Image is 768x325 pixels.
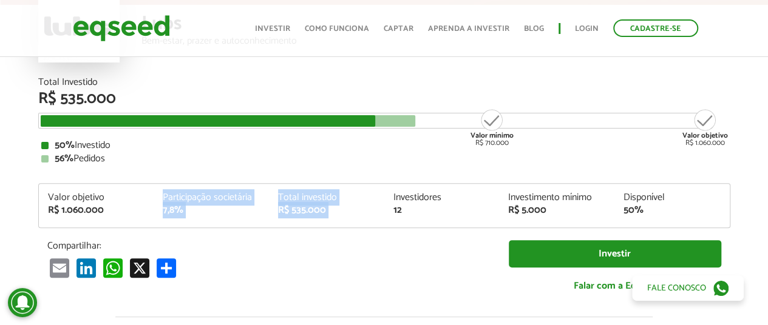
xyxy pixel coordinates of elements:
[255,25,290,33] a: Investir
[163,193,260,203] div: Participação societária
[682,108,728,147] div: R$ 1.060.000
[127,258,152,278] a: X
[278,193,375,203] div: Total investido
[41,154,727,164] div: Pedidos
[624,206,721,215] div: 50%
[428,25,509,33] a: Aprenda a investir
[48,206,145,215] div: R$ 1.060.000
[384,25,413,33] a: Captar
[682,130,728,141] strong: Valor objetivo
[278,206,375,215] div: R$ 535.000
[101,258,125,278] a: WhatsApp
[624,193,721,203] div: Disponível
[55,137,75,153] strong: 50%
[305,25,369,33] a: Como funciona
[471,130,514,141] strong: Valor mínimo
[47,240,491,252] p: Compartilhar:
[613,19,698,37] a: Cadastre-se
[38,91,730,107] div: R$ 535.000
[393,193,490,203] div: Investidores
[509,240,721,267] a: Investir
[508,193,605,203] div: Investimento mínimo
[154,258,178,278] a: Compartilhar
[73,12,170,44] img: EqSeed
[74,258,98,278] a: LinkedIn
[47,258,72,278] a: Email
[469,108,515,147] div: R$ 710.000
[508,206,605,215] div: R$ 5.000
[41,141,727,150] div: Investido
[163,206,260,215] div: 7,8%
[509,273,721,298] a: Falar com a EqSeed
[48,193,145,203] div: Valor objetivo
[55,150,73,167] strong: 56%
[393,206,490,215] div: 12
[632,275,744,301] a: Fale conosco
[38,78,730,87] div: Total Investido
[524,25,544,33] a: Blog
[575,25,599,33] a: Login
